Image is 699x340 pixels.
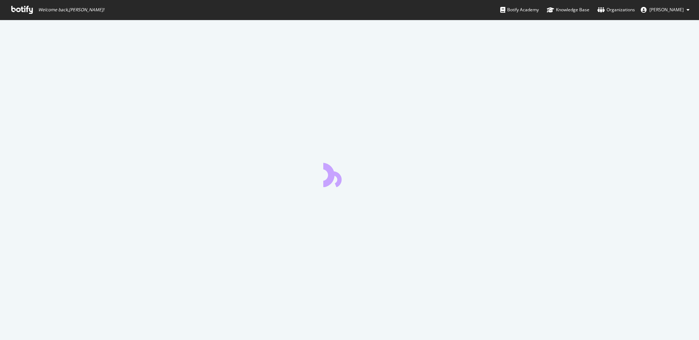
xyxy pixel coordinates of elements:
[323,161,376,187] div: animation
[547,6,589,13] div: Knowledge Base
[38,7,104,13] span: Welcome back, [PERSON_NAME] !
[649,7,684,13] span: Kristina Fox
[500,6,539,13] div: Botify Academy
[635,4,695,16] button: [PERSON_NAME]
[597,6,635,13] div: Organizations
